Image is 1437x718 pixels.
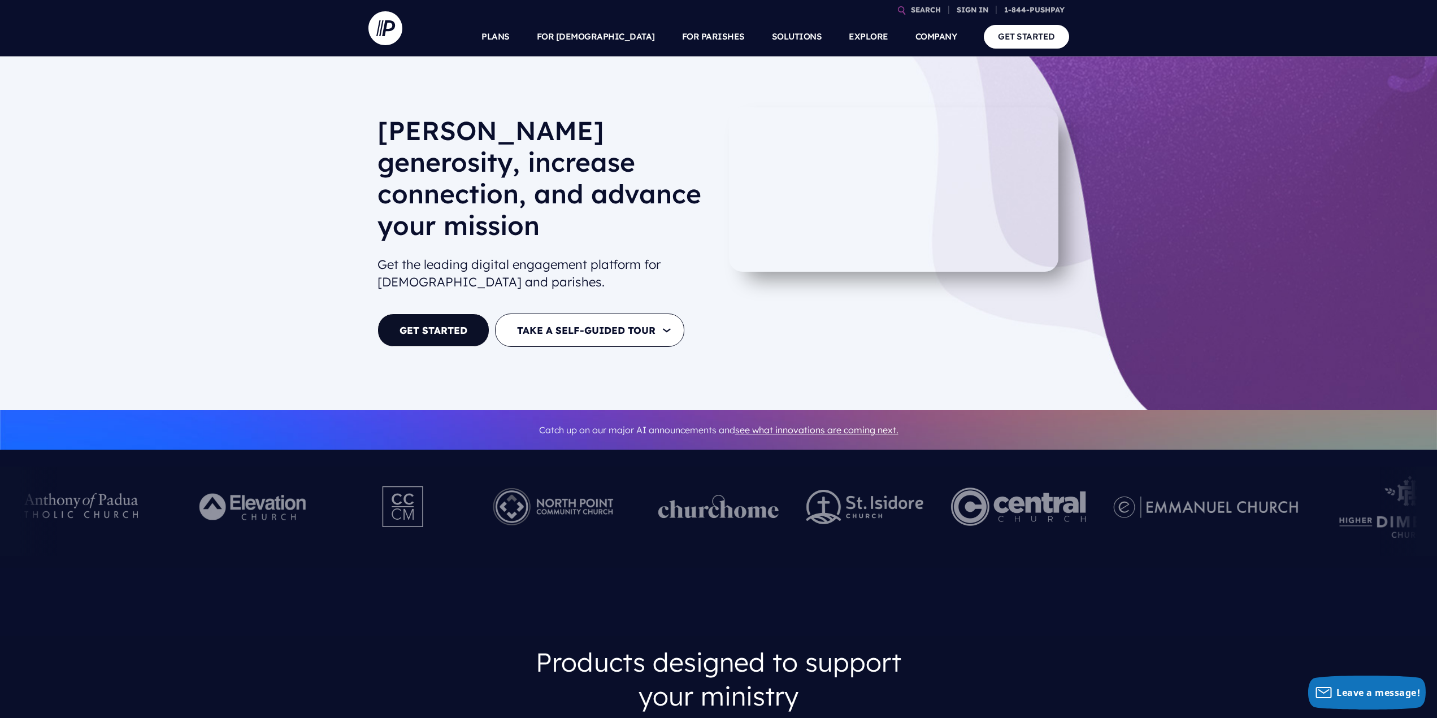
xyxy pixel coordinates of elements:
[377,314,489,347] a: GET STARTED
[537,17,655,56] a: FOR [DEMOGRAPHIC_DATA]
[475,476,631,538] img: Pushpay_Logo__NorthPoint
[950,476,1086,538] img: Central Church Henderson NV
[377,417,1060,443] p: Catch up on our major AI announcements and
[915,17,957,56] a: COMPANY
[735,424,898,436] a: see what innovations are coming next.
[176,476,332,538] img: Pushpay_Logo__Elevation
[806,490,923,524] img: pp_logos_2
[984,25,1069,48] a: GET STARTED
[1336,686,1420,699] span: Leave a message!
[377,251,710,295] h2: Get the leading digital engagement platform for [DEMOGRAPHIC_DATA] and parishes.
[658,495,779,519] img: pp_logos_1
[495,314,684,347] button: TAKE A SELF-GUIDED TOUR
[1113,496,1298,518] img: pp_logos_3
[1308,676,1426,710] button: Leave a message!
[849,17,888,56] a: EXPLORE
[481,17,510,56] a: PLANS
[377,115,710,250] h1: [PERSON_NAME] generosity, increase connection, and advance your mission
[682,17,745,56] a: FOR PARISHES
[772,17,822,56] a: SOLUTIONS
[359,476,448,538] img: Pushpay_Logo__CCM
